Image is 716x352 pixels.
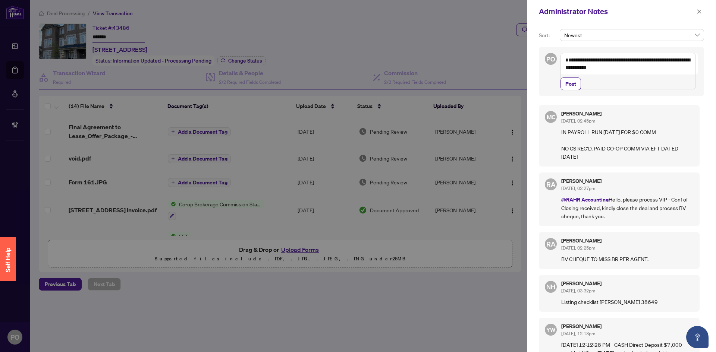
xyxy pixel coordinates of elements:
p: Listing checklist [PERSON_NAME] 38649 [561,298,694,306]
span: [DATE], 03:32pm [561,288,595,294]
span: Self Help [4,247,12,272]
span: RA [546,239,556,249]
span: @RAHR Accounting [561,196,609,203]
div: Administrator Notes [539,6,694,17]
span: [DATE], 02:45pm [561,118,595,124]
span: Newest [564,29,700,41]
span: [DATE], 12:13pm [561,331,595,336]
span: [DATE], 02:25pm [561,245,595,251]
span: Post [565,78,576,90]
span: RA [546,179,556,190]
h5: [PERSON_NAME] [561,238,694,243]
h5: [PERSON_NAME] [561,281,694,286]
p: IN PAYROLL RUN [DATE] FOR $0 COMM NO CS REC’D, PAID CO-OP COMM VIA EFT DATED [DATE] [561,128,694,161]
span: YW [546,325,556,334]
span: NH [546,282,555,292]
p: Sort: [539,31,557,39]
span: close [697,9,702,14]
h5: [PERSON_NAME] [561,111,694,116]
span: MC [546,112,555,121]
p: BV CHEQUE TO MISS BR PER AGENT. [561,255,694,263]
p: Hello, please process VIP - Conf of Closing received, kindly close the deal and process BV cheque... [561,195,694,220]
button: Post [560,77,581,90]
span: [DATE], 02:27pm [561,185,595,191]
h5: [PERSON_NAME] [561,178,694,184]
button: Open asap [686,326,709,348]
h5: [PERSON_NAME] [561,324,694,329]
span: PO [546,54,555,64]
